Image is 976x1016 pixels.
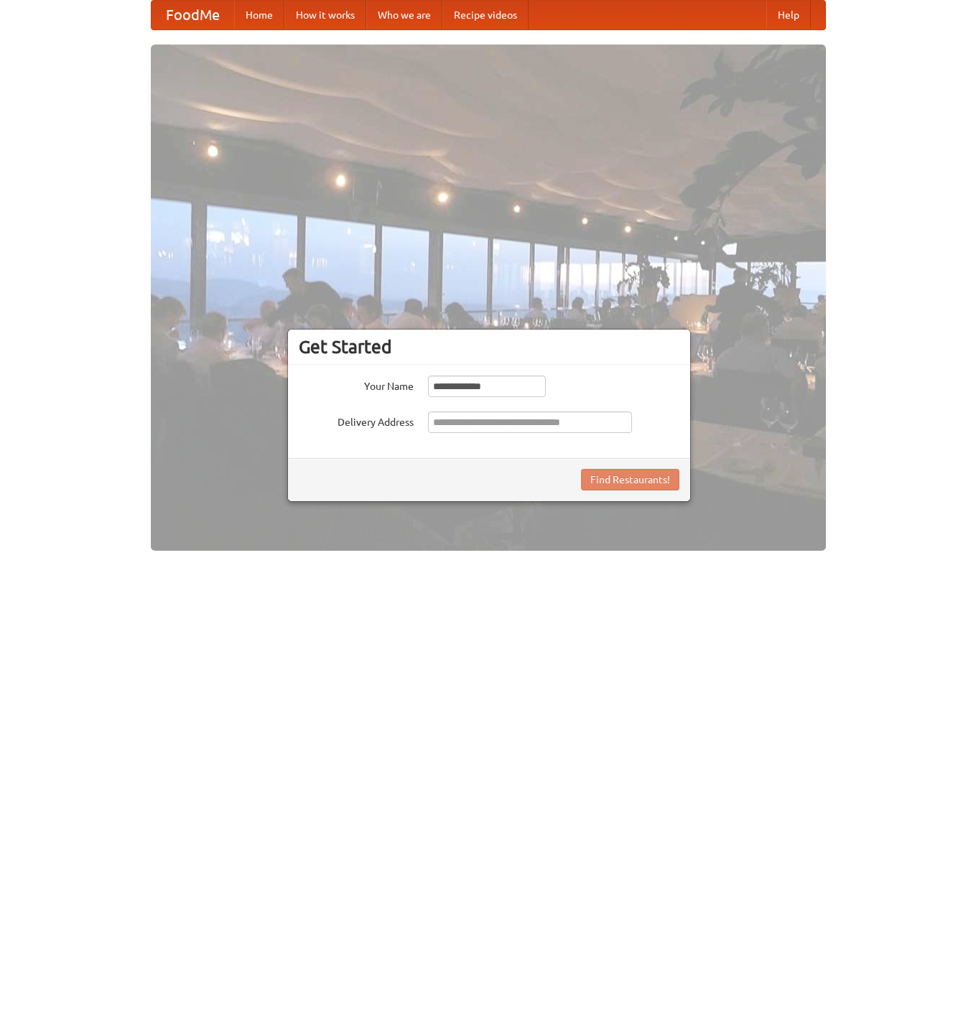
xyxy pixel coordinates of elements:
[284,1,366,29] a: How it works
[366,1,442,29] a: Who we are
[299,376,414,393] label: Your Name
[299,411,414,429] label: Delivery Address
[234,1,284,29] a: Home
[442,1,529,29] a: Recipe videos
[299,336,679,358] h3: Get Started
[766,1,811,29] a: Help
[581,469,679,490] button: Find Restaurants!
[152,1,234,29] a: FoodMe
